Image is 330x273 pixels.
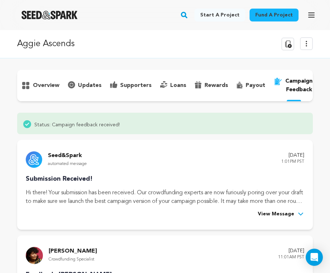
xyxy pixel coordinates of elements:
[17,80,64,91] button: overview
[48,160,87,168] p: automated message
[258,210,304,219] button: View Message
[34,120,120,128] span: Status: Campaign feedback received!
[278,247,304,255] p: [DATE]
[170,81,186,90] p: loans
[106,80,156,91] button: supporters
[191,80,232,91] button: rewards
[250,9,299,21] a: Fund a project
[278,253,304,262] p: 11:01AM PST
[232,80,270,91] button: payout
[48,151,87,160] p: Seed&Spark
[281,158,304,166] p: 1:01PM PST
[21,11,78,19] a: Seed&Spark Homepage
[281,151,304,160] p: [DATE]
[49,247,97,255] p: [PERSON_NAME]
[156,80,191,91] button: loans
[120,81,152,90] p: supporters
[78,81,102,90] p: updates
[258,210,294,219] span: View Message
[194,9,245,21] a: Start a project
[21,11,78,19] img: Seed&Spark Logo Dark Mode
[26,189,304,206] p: Hi there! Your submission has been received. Our crowdfunding experts are now furiously poring ov...
[49,255,97,264] p: Crowdfunding Specialist
[26,174,304,184] p: Submission Received!
[306,249,323,266] div: Open Intercom Messenger
[33,81,59,90] p: overview
[26,247,43,264] img: 9732bf93d350c959.jpg
[205,81,228,90] p: rewards
[246,81,265,90] p: payout
[64,80,106,91] button: updates
[270,75,317,96] button: campaign feedback
[17,38,75,50] p: Aggie Ascends
[285,77,312,94] p: campaign feedback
